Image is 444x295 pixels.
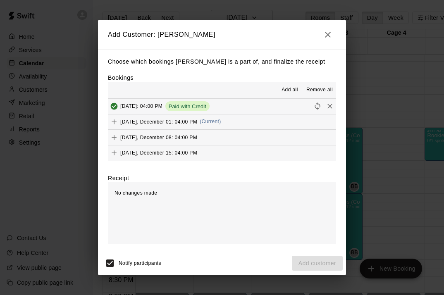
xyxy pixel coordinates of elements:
[108,150,120,156] span: Add
[277,83,303,97] button: Add all
[108,174,129,182] label: Receipt
[120,119,197,124] span: [DATE], December 01: 04:00 PM
[98,20,346,50] h2: Add Customer: [PERSON_NAME]
[324,103,336,109] span: Remove
[108,57,336,67] p: Choose which bookings [PERSON_NAME] is a part of, and finalize the receipt
[108,134,120,140] span: Add
[108,99,336,114] button: Added & Paid[DATE]: 04:00 PMPaid with CreditRescheduleRemove
[119,260,161,266] span: Notify participants
[303,83,336,97] button: Remove all
[120,103,162,109] span: [DATE]: 04:00 PM
[108,130,336,145] button: Add[DATE], December 08: 04:00 PM
[108,118,120,124] span: Add
[120,134,197,140] span: [DATE], December 08: 04:00 PM
[108,74,134,81] label: Bookings
[200,119,221,124] span: (Current)
[306,86,333,94] span: Remove all
[311,103,324,109] span: Reschedule
[108,114,336,130] button: Add[DATE], December 01: 04:00 PM(Current)
[165,103,210,109] span: Paid with Credit
[108,100,120,112] button: Added & Paid
[108,145,336,161] button: Add[DATE], December 15: 04:00 PM
[282,86,298,94] span: Add all
[115,190,157,196] span: No changes made
[120,150,197,156] span: [DATE], December 15: 04:00 PM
